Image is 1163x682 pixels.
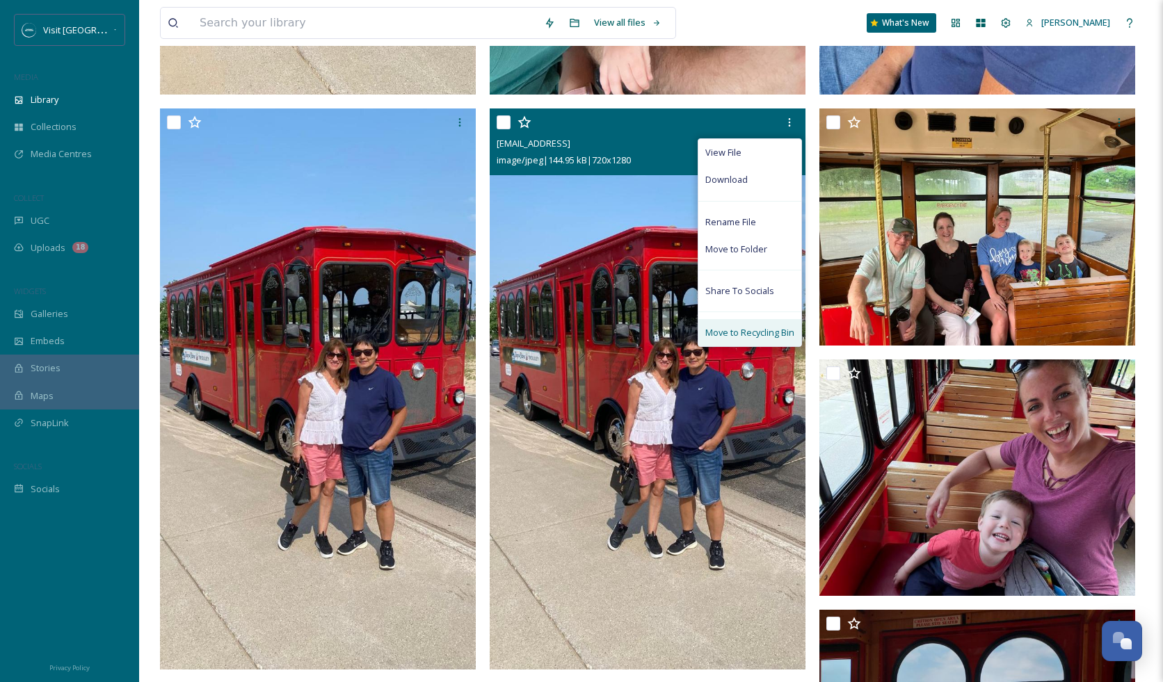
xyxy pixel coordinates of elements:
[1041,16,1110,29] span: [PERSON_NAME]
[31,389,54,403] span: Maps
[160,108,476,669] img: ext_1756141258.106917_gmtakeda@hotmail.com-inbound5864857893223781879.jpg
[819,108,1135,346] img: ext_1756107028.220824_armbruch@mail.gvsu.edu-IMG_0146.jpeg
[14,72,38,82] span: MEDIA
[1102,621,1142,661] button: Open Chat
[31,362,61,375] span: Stories
[705,243,767,256] span: Move to Folder
[43,23,198,36] span: Visit [GEOGRAPHIC_DATA][US_STATE]
[31,241,65,254] span: Uploads
[497,137,570,149] span: [EMAIL_ADDRESS]
[31,307,68,320] span: Galleries
[31,416,69,430] span: SnapLink
[49,658,90,675] a: Privacy Policy
[705,284,774,298] span: Share To Socials
[490,108,805,669] img: ext_1756141258.106908_gmtakeda@hotmail.com-inbound8628409378840635087.jpg
[31,120,77,133] span: Collections
[867,13,936,33] a: What's New
[72,242,88,253] div: 18
[1018,9,1117,36] a: [PERSON_NAME]
[705,173,748,186] span: Download
[31,214,49,227] span: UGC
[193,8,537,38] input: Search your library
[49,663,90,672] span: Privacy Policy
[22,23,36,37] img: SM%20Social%20Profile.png
[497,154,631,166] span: image/jpeg | 144.95 kB | 720 x 1280
[14,286,46,296] span: WIDGETS
[31,334,65,348] span: Embeds
[31,93,58,106] span: Library
[31,147,92,161] span: Media Centres
[14,461,42,471] span: SOCIALS
[31,482,60,496] span: Socials
[705,326,794,339] span: Move to Recycling Bin
[587,9,668,36] a: View all files
[819,359,1135,596] img: ext_1755911405.710856_Kaltzbar@gmail.com-IMG_9962.jpeg
[705,146,741,159] span: View File
[705,216,756,229] span: Rename File
[14,193,44,203] span: COLLECT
